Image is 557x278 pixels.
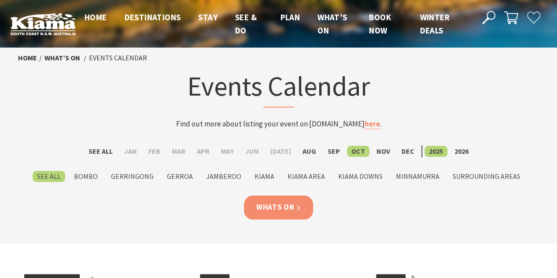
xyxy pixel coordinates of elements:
label: Surrounding Areas [448,171,525,182]
label: Kiama Area [283,171,329,182]
a: here [365,119,380,129]
p: Find out more about listing your event on [DOMAIN_NAME] . [106,118,451,130]
span: Book now [369,12,391,36]
label: Sep [323,146,344,157]
label: Gerroa [162,171,197,182]
label: Kiama [250,171,279,182]
label: Dec [397,146,419,157]
span: See & Do [235,12,257,36]
label: Minnamurra [391,171,444,182]
label: Gerringong [107,171,158,182]
img: Kiama Logo [11,13,76,35]
span: Home [85,12,107,22]
span: Plan [280,12,300,22]
span: What’s On [317,12,347,36]
label: Jun [241,146,263,157]
label: 2026 [450,146,473,157]
label: Feb [144,146,165,157]
label: Jan [120,146,141,157]
a: Home [18,53,37,63]
label: Aug [298,146,321,157]
label: Bombo [70,171,102,182]
h1: Events Calendar [106,68,451,107]
span: Winter Deals [420,12,449,36]
label: Jamberoo [202,171,246,182]
label: Oct [347,146,369,157]
li: Events Calendar [89,52,147,64]
label: 2025 [424,146,447,157]
span: Stay [198,12,218,22]
a: What’s On [44,53,80,63]
a: Whats On [244,196,314,219]
label: May [217,146,238,157]
label: See All [84,146,117,157]
label: Nov [372,146,395,157]
label: [DATE] [266,146,295,157]
span: Destinations [125,12,181,22]
label: Apr [192,146,214,157]
label: Kiama Downs [334,171,387,182]
label: Mar [167,146,190,157]
nav: Main Menu [76,11,472,37]
label: See All [33,171,65,182]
